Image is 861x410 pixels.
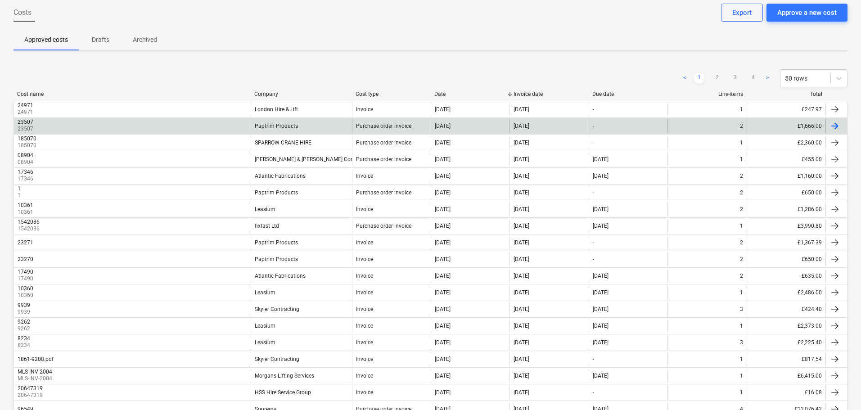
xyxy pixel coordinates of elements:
div: Skyler Contracting [255,356,299,362]
div: Invoice [356,106,373,113]
div: 1 [740,140,743,146]
p: 1542086 [18,225,41,233]
div: [DATE] [435,223,451,229]
div: Invoice [356,306,373,312]
div: [DATE] [435,273,451,279]
div: 24971 [18,102,33,108]
p: 9262 [18,325,32,333]
div: Line-items [672,91,744,97]
div: 2 [740,206,743,212]
div: Total [750,91,822,97]
div: - [593,123,594,129]
div: 185070 [18,135,36,142]
div: [DATE] [514,373,529,379]
div: 23270 [18,256,33,262]
div: [DATE] [514,356,529,362]
div: 20647319 [18,385,43,392]
div: 1 [740,106,743,113]
div: 1 [18,185,21,192]
div: £817.54 [747,352,825,366]
div: Purchase order invoice [356,123,411,129]
div: 2 [740,123,743,129]
p: Approved costs [24,35,68,45]
p: 1 [18,192,23,199]
div: 9939 [18,302,30,308]
div: Paptrim Products [255,256,298,262]
div: 1542086 [18,219,40,225]
p: 9939 [18,308,32,316]
p: 24971 [18,108,35,116]
div: [DATE] [593,223,609,229]
a: Page 4 [748,73,758,84]
div: Purchase order invoice [356,223,411,229]
div: £650.00 [747,252,825,266]
a: Page 2 [712,73,722,84]
div: £455.00 [747,152,825,167]
button: Approve a new cost [766,4,847,22]
div: Paptrim Products [255,239,298,246]
div: Leasium [255,289,275,296]
div: HSS Hire Service Group [255,389,311,396]
div: [DATE] [435,106,451,113]
div: [DATE] [435,323,451,329]
div: [DATE] [514,156,529,162]
a: Next page [762,73,773,84]
div: Paptrim Products [255,189,298,196]
div: Invoice [356,239,373,246]
div: Invoice [356,256,373,262]
div: Date [434,91,506,97]
div: Invoice date [514,91,586,97]
div: [DATE] [514,289,529,296]
div: £2,373.00 [747,319,825,333]
div: Cost name [17,91,247,97]
div: [DATE] [514,339,529,346]
div: - [593,239,594,246]
div: [DATE] [514,223,529,229]
p: 10361 [18,208,35,216]
div: Leasium [255,323,275,329]
div: Invoice [356,389,373,396]
div: Invoice [356,173,373,179]
div: - [593,140,594,146]
div: [DATE] [514,389,529,396]
p: 17490 [18,275,35,283]
div: 9262 [18,319,30,325]
div: [DATE] [593,339,609,346]
div: [DATE] [435,339,451,346]
div: 2 [740,173,743,179]
div: [DATE] [435,140,451,146]
div: [DATE] [514,173,529,179]
p: 17346 [18,175,35,183]
div: [DATE] [435,123,451,129]
div: Company [254,91,348,97]
p: 10360 [18,292,35,299]
div: [DATE] [514,239,529,246]
div: - [593,189,594,196]
div: [DATE] [435,373,451,379]
div: 1 [740,323,743,329]
div: [DATE] [593,273,609,279]
div: Atlantic Fabrications [255,273,306,279]
div: [DATE] [435,289,451,296]
p: 20647319 [18,392,45,399]
div: £6,415.00 [747,369,825,383]
a: Page 3 [730,73,740,84]
p: 23507 [18,125,35,133]
div: [DATE] [435,256,451,262]
div: London Hire & Lift [255,106,298,113]
div: 3 [740,306,743,312]
div: Invoice [356,289,373,296]
div: £650.00 [747,185,825,200]
div: Leasium [255,206,275,212]
div: [DATE] [593,156,609,162]
p: MLS-INV-2004 [18,375,54,383]
div: fixfast Ltd [255,223,279,229]
div: [DATE] [593,206,609,212]
div: [DATE] [435,173,451,179]
div: [DATE] [593,173,609,179]
div: 10361 [18,202,33,208]
div: [DATE] [435,389,451,396]
div: - [593,256,594,262]
div: [DATE] [514,206,529,212]
div: £2,360.00 [747,135,825,150]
